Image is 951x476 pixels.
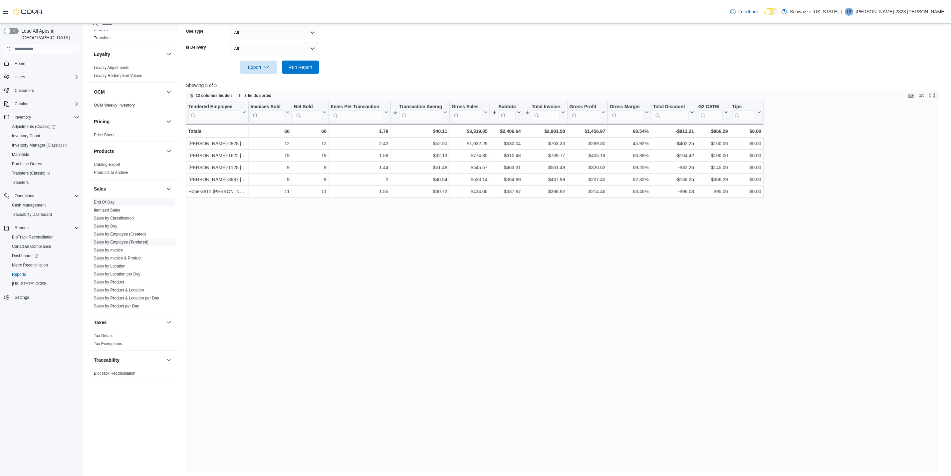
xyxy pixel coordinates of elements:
a: Reports [9,270,29,278]
div: $739.77 [525,152,565,160]
span: Inventory Count [12,133,40,139]
div: $51.48 [392,164,447,172]
p: | [841,8,842,16]
span: Purchase Orders [12,161,42,167]
img: Cova [13,8,43,15]
div: $561.49 [525,164,565,172]
span: BioTrack Reconciliation [9,233,79,241]
button: Sales [165,185,173,193]
div: Total Invoiced [532,104,560,121]
button: All [230,26,319,39]
button: Users [12,73,28,81]
div: $630.04 [492,140,521,148]
button: Total Discount [653,104,694,121]
div: 9 [251,164,290,172]
span: Reports [15,225,29,231]
button: Run Report [282,61,319,74]
span: Inventory [15,115,31,120]
span: Home [12,59,79,67]
button: Total Invoiced [525,104,565,121]
div: Net Sold [294,104,321,110]
a: Traceabilty Dashboard [9,211,55,219]
div: Tendered Employee [188,104,241,110]
div: -$82.26 [653,164,694,172]
button: Inventory [12,113,34,121]
div: $100.00 [698,152,728,160]
a: Sales by Product per Day [94,304,139,308]
span: Operations [15,193,34,199]
div: G2 CATM [698,104,723,110]
div: Gross Margin [609,104,643,121]
label: Is Delivery [186,45,206,50]
button: Inventory [1,113,82,122]
span: Itemized Sales [94,208,120,213]
h3: Pricing [94,118,110,125]
button: Enter fullscreen [928,92,936,100]
span: Inventory Manager (Classic) [9,141,79,149]
button: Sales [94,186,163,192]
button: Purchase Orders [7,159,82,169]
button: Canadian Compliance [7,242,82,251]
p: [PERSON_NAME]-2828 [PERSON_NAME] [856,8,946,16]
a: Transfers [9,179,31,187]
span: Transfers [94,35,111,41]
button: Gross Margin [609,104,648,121]
span: BioTrack Reconciliation [12,235,54,240]
span: Dashboards [9,252,79,260]
a: Sales by Employee (Tendered) [94,240,148,244]
div: $30.72 [392,188,447,196]
div: $437.99 [525,176,565,184]
span: Canadian Compliance [12,244,51,249]
h3: Loyalty [94,51,110,58]
div: Invoices Sold [251,104,284,121]
a: Products to Archive [94,170,128,175]
button: Operations [1,191,82,201]
a: Tax Exemptions [94,341,122,346]
h3: Sales [94,186,106,192]
a: Loyalty Adjustments [94,65,129,70]
a: Transfers (Classic) [7,169,82,178]
button: Items Per Transaction [331,104,388,121]
div: $545.57 [452,164,488,172]
div: $160.00 [698,140,728,148]
span: End Of Day [94,200,115,205]
div: $0.00 [732,152,761,160]
div: $95.00 [698,188,728,196]
span: Catalog Export [94,162,120,167]
button: Users [1,72,82,82]
div: Gross Profit [570,104,600,121]
div: 45.92% [610,140,649,148]
div: $533.14 [452,176,488,184]
div: $3,319.85 [452,127,488,135]
button: Pricing [94,118,163,125]
button: Metrc Reconciliation [7,260,82,270]
div: Net Sold [294,104,321,121]
div: $145.00 [698,164,728,172]
div: $0.00 [732,188,761,196]
span: Traceabilty Dashboard [9,211,79,219]
a: Sales by Location [94,264,125,268]
span: Adjustments (Classic) [12,124,56,129]
span: Reports [12,224,79,232]
div: $405.19 [570,152,605,160]
div: $1,456.97 [570,127,605,135]
span: Manifests [12,152,29,157]
div: Items Per Transaction [331,104,383,110]
button: [US_STATE] CCRS [7,279,82,288]
div: Totals [188,127,246,135]
div: 1.58 [331,152,388,160]
a: Dashboards [9,252,41,260]
span: Reorder [94,27,108,33]
button: Keyboard shortcuts [907,92,915,100]
button: Gross Sales [452,104,488,121]
a: Feedback [728,5,761,18]
div: Gross Margin [609,104,643,110]
nav: Complex example [4,56,79,319]
div: [PERSON_NAME]-2828 [PERSON_NAME] [188,140,246,148]
button: 3 fields sorted [235,92,274,100]
div: Lizzette-2828 Marquez [845,8,853,16]
div: 9 [251,176,290,184]
div: 60.54% [609,127,648,135]
input: Dark Mode [764,8,778,15]
span: Cash Management [9,201,79,209]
